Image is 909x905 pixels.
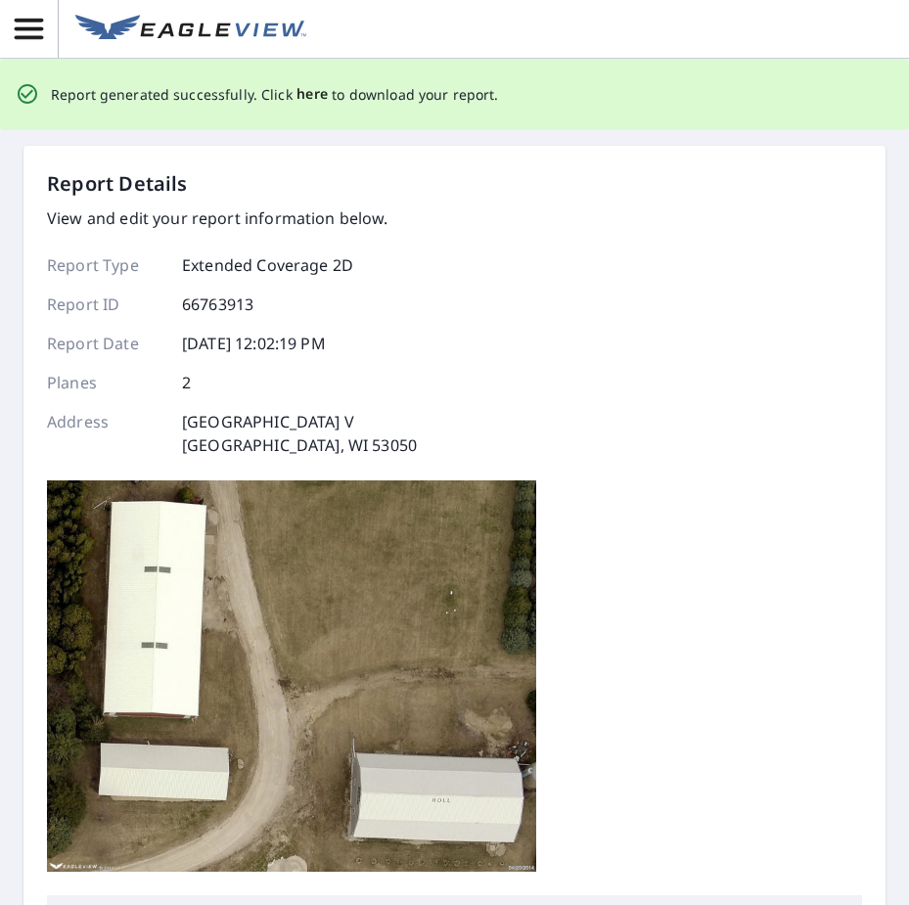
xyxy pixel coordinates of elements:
[47,371,164,394] p: Planes
[296,82,329,107] button: here
[182,371,191,394] p: 2
[51,82,499,107] p: Report generated successfully. Click to download your report.
[182,332,326,355] p: [DATE] 12:02:19 PM
[182,253,353,277] p: Extended Coverage 2D
[47,169,188,199] p: Report Details
[182,293,253,316] p: 66763913
[47,206,417,230] p: View and edit your report information below.
[75,15,306,44] img: EV Logo
[47,332,164,355] p: Report Date
[47,293,164,316] p: Report ID
[47,480,536,872] img: Top image
[182,410,417,457] p: [GEOGRAPHIC_DATA] V [GEOGRAPHIC_DATA], WI 53050
[47,410,164,457] p: Address
[47,253,164,277] p: Report Type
